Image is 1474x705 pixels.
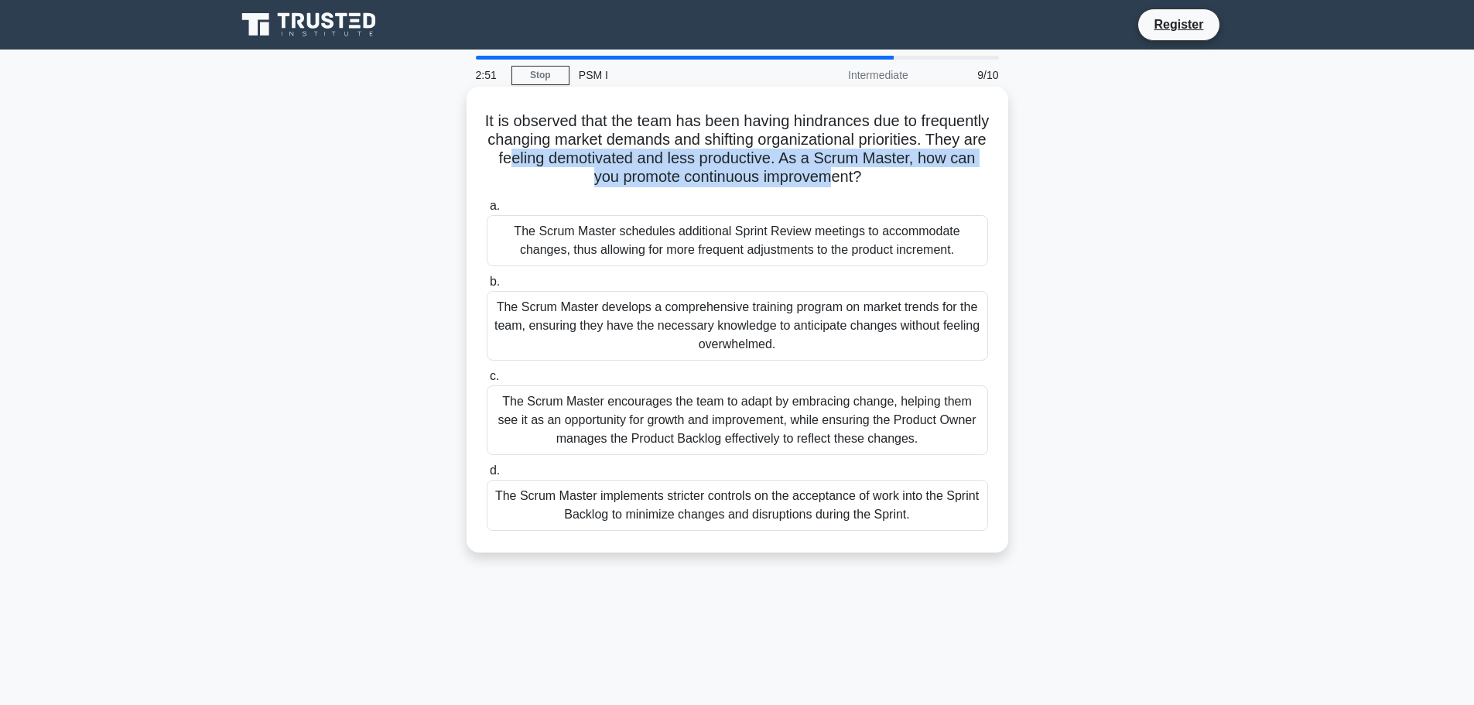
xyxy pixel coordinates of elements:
a: Register [1144,15,1212,34]
div: The Scrum Master implements stricter controls on the acceptance of work into the Sprint Backlog t... [487,480,988,531]
span: d. [490,464,500,477]
div: 2:51 [467,60,511,91]
div: Intermediate [782,60,918,91]
div: The Scrum Master develops a comprehensive training program on market trends for the team, ensurin... [487,291,988,361]
div: The Scrum Master encourages the team to adapt by embracing change, helping them see it as an oppo... [487,385,988,455]
a: Stop [511,66,569,85]
div: PSM I [569,60,782,91]
div: The Scrum Master schedules additional Sprint Review meetings to accommodate changes, thus allowin... [487,215,988,266]
div: 9/10 [918,60,1008,91]
span: a. [490,199,500,212]
h5: It is observed that the team has been having hindrances due to frequently changing market demands... [485,111,990,187]
span: b. [490,275,500,288]
span: c. [490,369,499,382]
